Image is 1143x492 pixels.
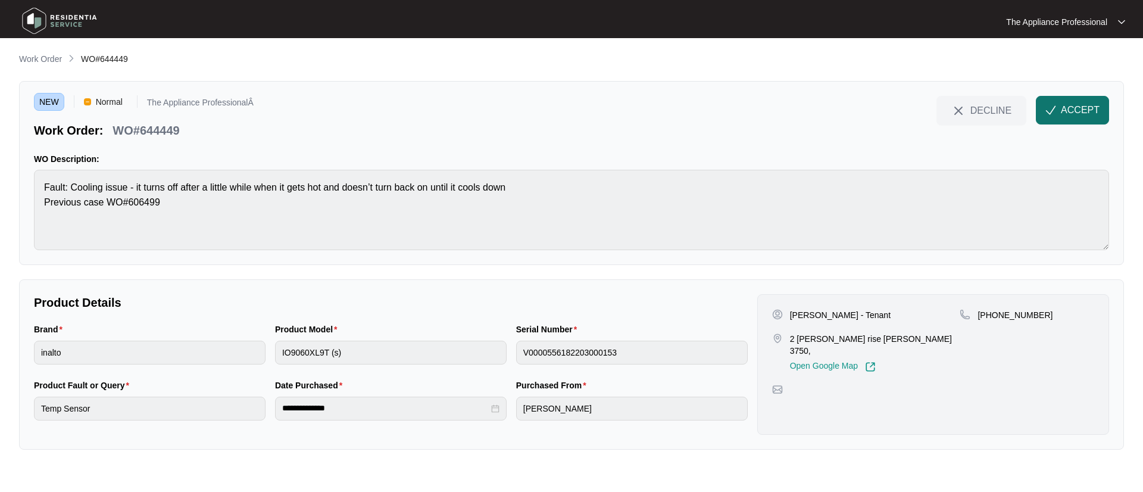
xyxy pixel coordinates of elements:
img: close-Icon [951,104,966,118]
input: Brand [34,341,266,365]
label: Brand [34,323,67,335]
label: Date Purchased [275,379,347,391]
span: WO#644449 [81,54,128,64]
textarea: Fault: Cooling issue - it turns off after a little while when it gets hot and doesn’t turn back o... [34,170,1109,250]
img: dropdown arrow [1118,19,1125,25]
input: Product Fault or Query [34,397,266,421]
a: Open Google Map [790,362,876,372]
img: Vercel Logo [84,98,91,105]
button: close-IconDECLINE [936,96,1026,124]
p: [PERSON_NAME] - Tenant [790,309,891,321]
p: WO#644449 [113,122,179,139]
span: DECLINE [970,104,1011,117]
input: Product Model [275,341,507,365]
p: The Appliance ProfessionalÂ [147,98,254,111]
p: [PHONE_NUMBER] [978,309,1053,321]
label: Product Fault or Query [34,379,134,391]
img: Link-External [865,362,876,372]
label: Product Model [275,323,342,335]
img: map-pin [772,333,783,344]
p: Product Details [34,294,748,311]
p: 2 [PERSON_NAME] rise [PERSON_NAME] 3750, [790,333,960,357]
input: Purchased From [516,397,748,421]
input: Serial Number [516,341,748,365]
p: Work Order [19,53,62,65]
span: ACCEPT [1061,103,1100,117]
button: check-IconACCEPT [1036,96,1109,124]
p: WO Description: [34,153,1109,165]
span: NEW [34,93,64,111]
input: Date Purchased [282,402,489,415]
img: chevron-right [67,54,76,63]
img: check-Icon [1045,105,1056,116]
p: The Appliance Professional [1006,16,1107,28]
a: Work Order [17,53,64,66]
img: residentia service logo [18,3,101,39]
img: user-pin [772,309,783,320]
label: Serial Number [516,323,582,335]
label: Purchased From [516,379,591,391]
p: Work Order: [34,122,103,139]
img: map-pin [772,384,783,395]
img: map-pin [960,309,970,320]
span: Normal [91,93,127,111]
